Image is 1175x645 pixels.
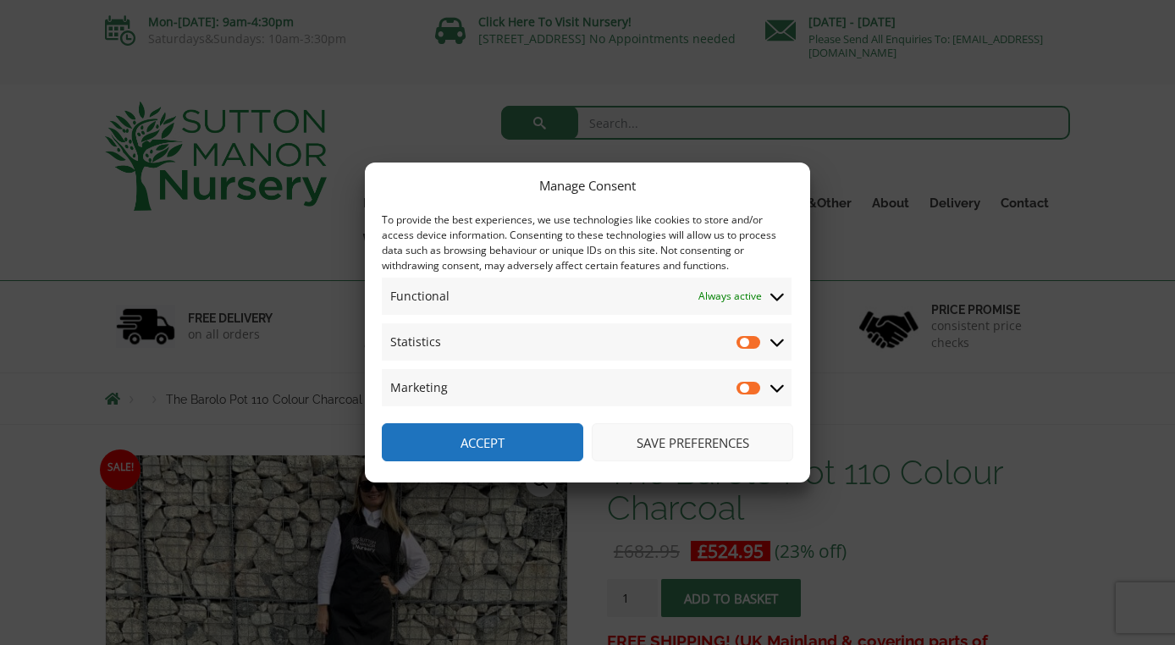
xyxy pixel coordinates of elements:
[382,323,792,361] summary: Statistics
[390,286,450,306] span: Functional
[382,369,792,406] summary: Marketing
[390,378,448,398] span: Marketing
[382,423,583,461] button: Accept
[382,278,792,315] summary: Functional Always active
[539,175,636,196] div: Manage Consent
[592,423,793,461] button: Save preferences
[382,212,792,273] div: To provide the best experiences, we use technologies like cookies to store and/or access device i...
[698,286,762,306] span: Always active
[390,332,441,352] span: Statistics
